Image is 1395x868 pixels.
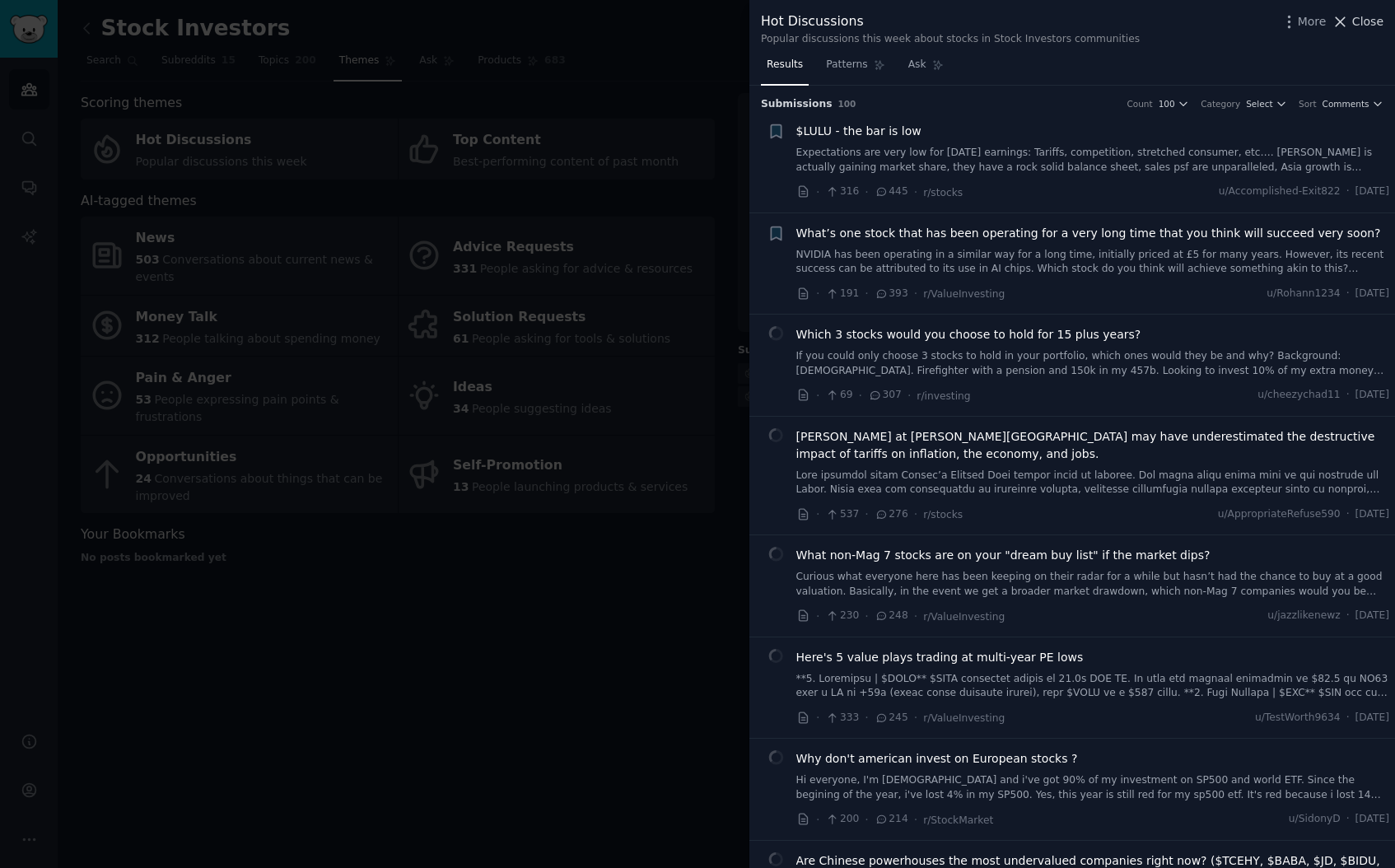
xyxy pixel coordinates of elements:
[917,390,970,402] span: r/investing
[761,12,1140,32] div: Hot Discussions
[1218,507,1341,522] span: u/AppropriateRefuse590
[1201,98,1240,110] div: Category
[868,388,902,403] span: 307
[865,506,868,523] span: ·
[825,609,859,623] span: 230
[796,326,1141,343] a: Which 3 stocks would you choose to hold for 15 plus years?
[816,608,819,625] span: ·
[825,184,859,199] span: 316
[908,58,926,72] span: Ask
[1281,13,1327,30] button: More
[1267,609,1340,623] span: u/jazzlikenewz
[903,52,949,86] a: Ask
[796,570,1390,599] a: Curious what everyone here has been keeping on their radar for a while but hasn’t had the chance ...
[1257,388,1341,403] span: u/cheezychad11
[825,812,859,827] span: 200
[1159,98,1190,110] button: 100
[1355,184,1389,199] span: [DATE]
[816,506,819,523] span: ·
[1346,287,1350,301] span: ·
[761,97,833,112] span: Submission s
[865,709,868,726] span: ·
[923,611,1005,623] span: r/ValueInvesting
[820,52,890,86] a: Patterns
[1246,98,1272,110] span: Select
[875,711,908,726] span: 245
[1355,507,1389,522] span: [DATE]
[1323,98,1369,110] span: Comments
[1323,98,1383,110] button: Comments
[1219,184,1341,199] span: u/Accomplished-Exit822
[1346,812,1350,827] span: ·
[1346,388,1350,403] span: ·
[1355,711,1389,726] span: [DATE]
[796,773,1390,802] a: Hi everyone, I'm [DEMOGRAPHIC_DATA] and i've got 90% of my investment on SP500 and world ETF. Sin...
[816,184,819,201] span: ·
[923,712,1005,724] span: r/ValueInvesting
[796,123,921,140] a: $LULU - the bar is low
[796,750,1078,768] a: Why don't american invest on European stocks ?
[914,608,917,625] span: ·
[796,225,1381,242] a: What’s one stock that has been operating for a very long time that you think will succeed very soon?
[761,32,1140,47] div: Popular discussions this week about stocks in Stock Investors communities
[914,285,917,302] span: ·
[796,547,1211,564] a: What non-Mag 7 stocks are on your "dream buy list" if the market dips?
[761,52,809,86] a: Results
[825,507,859,522] span: 537
[796,146,1390,175] a: Expectations are very low for [DATE] earnings: Tariffs, competition, stretched consumer, etc…. [P...
[796,649,1084,666] a: Here's 5 value plays trading at multi-year PE lows
[914,709,917,726] span: ·
[796,428,1390,463] span: [PERSON_NAME] at [PERSON_NAME][GEOGRAPHIC_DATA] may have underestimated the destructive impact of...
[865,608,868,625] span: ·
[816,387,819,404] span: ·
[1299,98,1317,110] div: Sort
[914,506,917,523] span: ·
[1346,711,1350,726] span: ·
[1355,287,1389,301] span: [DATE]
[865,184,868,201] span: ·
[1346,507,1350,522] span: ·
[875,507,908,522] span: 276
[859,387,862,404] span: ·
[923,509,963,520] span: r/stocks
[1352,13,1383,30] span: Close
[914,184,917,201] span: ·
[796,469,1390,497] a: Lore ipsumdol sitam Consec’a Elitsed Doei tempor incid ut laboree. Dol magna aliqu enima mini ve ...
[923,814,993,826] span: r/StockMarket
[796,672,1390,701] a: **5. Loremipsu | $DOLO** $SITA consectet adipis el 21.0s DOE TE. In utla etd magnaal enimadmin ve...
[1346,609,1350,623] span: ·
[923,288,1005,300] span: r/ValueInvesting
[1289,812,1341,827] span: u/SidonyD
[826,58,867,72] span: Patterns
[914,811,917,828] span: ·
[816,709,819,726] span: ·
[825,388,852,403] span: 69
[838,99,856,109] span: 100
[875,812,908,827] span: 214
[825,711,859,726] span: 333
[1298,13,1327,30] span: More
[875,287,908,301] span: 393
[767,58,803,72] span: Results
[865,811,868,828] span: ·
[1267,287,1340,301] span: u/Rohann1234
[796,248,1390,277] a: NVIDIA has been operating in a similar way for a long time, initially priced at £5 for many years...
[875,184,908,199] span: 445
[1255,711,1341,726] span: u/TestWorth9634
[1159,98,1175,110] span: 100
[907,387,911,404] span: ·
[816,285,819,302] span: ·
[875,609,908,623] span: 248
[816,811,819,828] span: ·
[1355,388,1389,403] span: [DATE]
[1246,98,1287,110] button: Select
[865,285,868,302] span: ·
[1355,609,1389,623] span: [DATE]
[1346,184,1350,199] span: ·
[1332,13,1383,30] button: Close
